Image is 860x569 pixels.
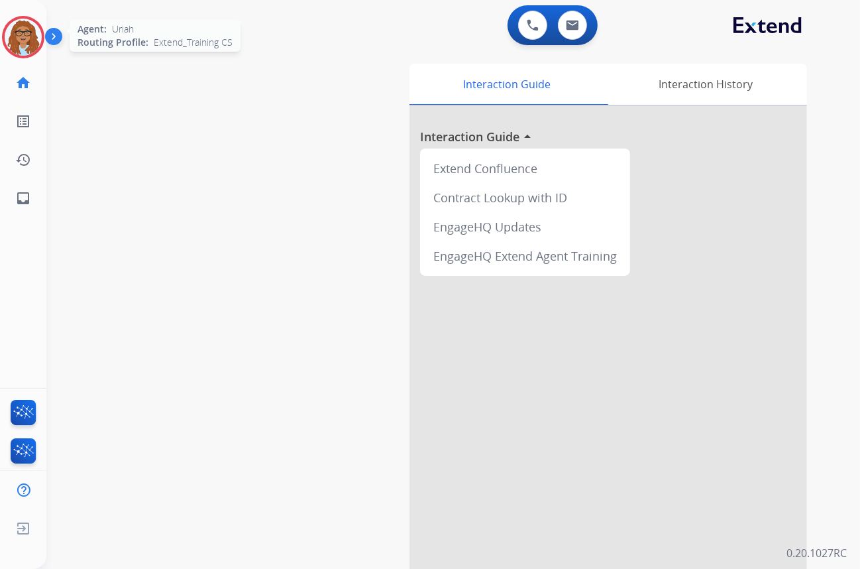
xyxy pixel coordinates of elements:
[425,241,625,271] div: EngageHQ Extend Agent Training
[5,19,42,56] img: avatar
[112,23,134,36] span: Uriah
[78,36,148,49] span: Routing Profile:
[15,75,31,91] mat-icon: home
[409,64,605,105] div: Interaction Guide
[78,23,107,36] span: Agent:
[154,36,233,49] span: Extend_Training CS
[15,113,31,129] mat-icon: list_alt
[425,154,625,183] div: Extend Confluence
[786,545,847,561] p: 0.20.1027RC
[425,212,625,241] div: EngageHQ Updates
[425,183,625,212] div: Contract Lookup with ID
[15,190,31,206] mat-icon: inbox
[605,64,807,105] div: Interaction History
[15,152,31,168] mat-icon: history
